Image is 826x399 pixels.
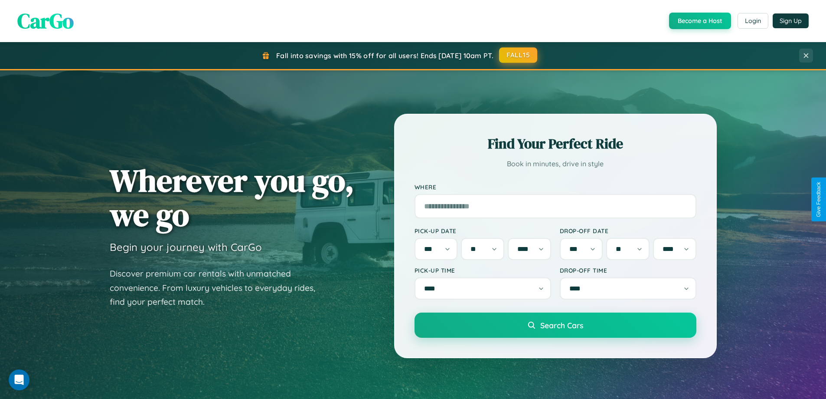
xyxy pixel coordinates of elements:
label: Where [415,183,696,191]
div: Give Feedback [816,182,822,217]
label: Pick-up Time [415,267,551,274]
p: Book in minutes, drive in style [415,158,696,170]
span: Fall into savings with 15% off for all users! Ends [DATE] 10am PT. [276,51,493,60]
h3: Begin your journey with CarGo [110,241,262,254]
h2: Find Your Perfect Ride [415,134,696,153]
button: Login [738,13,768,29]
button: Search Cars [415,313,696,338]
label: Drop-off Time [560,267,696,274]
p: Discover premium car rentals with unmatched convenience. From luxury vehicles to everyday rides, ... [110,267,326,309]
label: Pick-up Date [415,227,551,234]
button: FALL15 [499,47,537,63]
span: Search Cars [540,320,583,330]
button: Sign Up [773,13,809,28]
h1: Wherever you go, we go [110,163,354,232]
label: Drop-off Date [560,227,696,234]
button: Become a Host [669,13,731,29]
div: Open Intercom Messenger [9,369,29,390]
span: CarGo [17,7,74,35]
